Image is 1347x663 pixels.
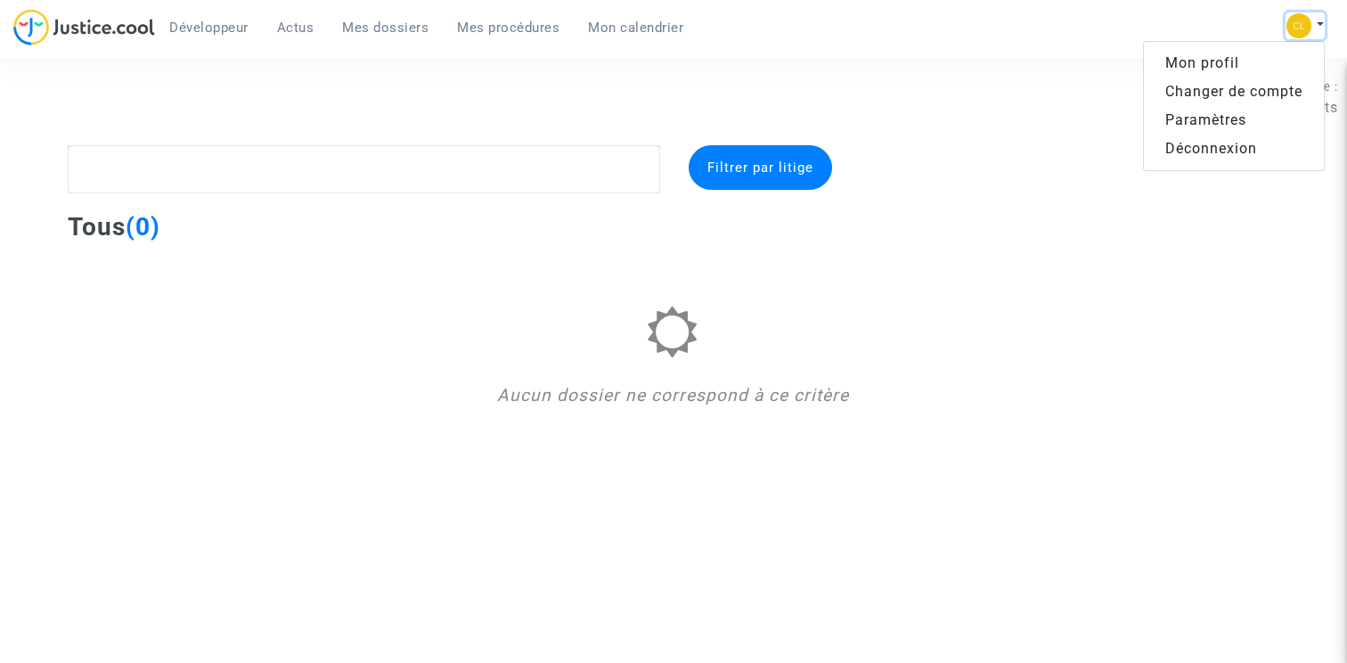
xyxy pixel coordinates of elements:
[68,212,126,241] span: Tous
[1144,78,1324,106] a: Changer de compte
[443,14,574,41] a: Mes procédures
[155,14,263,41] a: Développeur
[169,20,249,36] span: Développeur
[457,20,559,36] span: Mes procédures
[1286,13,1311,38] img: f0b917ab549025eb3af43f3c4438ad5d
[328,14,443,41] a: Mes dossiers
[1144,106,1324,135] a: Paramètres
[68,383,1280,409] div: Aucun dossier ne correspond à ce critère
[574,14,698,41] a: Mon calendrier
[342,20,429,36] span: Mes dossiers
[13,9,155,45] img: jc-logo.svg
[1144,49,1324,78] a: Mon profil
[588,20,683,36] span: Mon calendrier
[707,160,813,176] span: Filtrer par litige
[277,20,314,36] span: Actus
[126,212,160,241] span: (0)
[263,14,329,41] a: Actus
[1144,135,1324,163] a: Déconnexion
